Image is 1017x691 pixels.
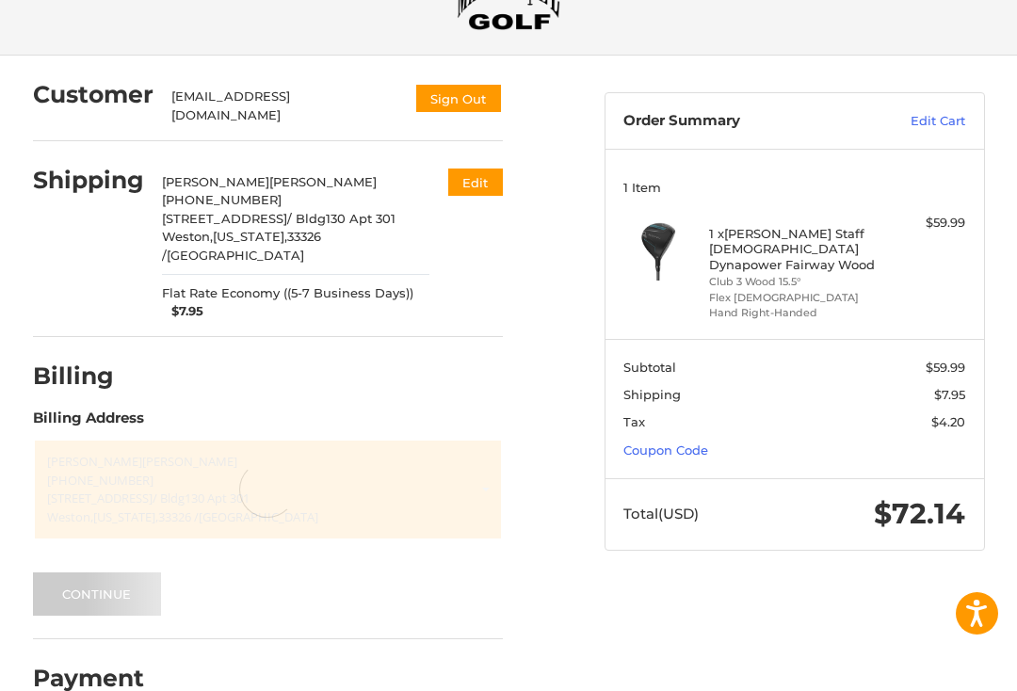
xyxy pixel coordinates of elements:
span: 33326 / [162,229,321,263]
span: [STREET_ADDRESS] [162,211,287,226]
button: Edit [448,169,503,196]
a: Coupon Code [623,442,708,458]
li: Hand Right-Handed [709,305,876,321]
span: $59.99 [926,360,965,375]
span: [PERSON_NAME] [162,174,269,189]
span: Shipping [623,387,681,402]
button: Sign Out [414,83,503,114]
span: [PERSON_NAME] [269,174,377,189]
span: / Bldg130 Apt 301 [287,211,395,226]
div: $59.99 [880,214,965,233]
span: [PHONE_NUMBER] [162,192,282,207]
button: Continue [33,572,161,616]
a: Edit Cart [856,112,965,131]
h2: Billing [33,362,143,391]
span: Total (USD) [623,505,699,522]
span: $7.95 [162,302,203,321]
div: [EMAIL_ADDRESS][DOMAIN_NAME] [171,88,395,124]
li: Club 3 Wood 15.5° [709,274,876,290]
span: [US_STATE], [213,229,287,244]
span: $72.14 [874,496,965,531]
span: $7.95 [934,387,965,402]
span: Flat Rate Economy ((5-7 Business Days)) [162,284,413,303]
h2: Customer [33,80,153,109]
span: Weston, [162,229,213,244]
span: $4.20 [931,414,965,429]
a: Enter or select a different address [33,439,503,540]
legend: Billing Address [33,408,144,438]
h3: 1 Item [623,180,965,195]
h2: Shipping [33,166,144,195]
span: [GEOGRAPHIC_DATA] [167,248,304,263]
h3: Order Summary [623,112,856,131]
h4: 1 x [PERSON_NAME] Staff [DEMOGRAPHIC_DATA] Dynapower Fairway Wood [709,226,876,272]
li: Flex [DEMOGRAPHIC_DATA] [709,290,876,306]
span: Subtotal [623,360,676,375]
span: Tax [623,414,645,429]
